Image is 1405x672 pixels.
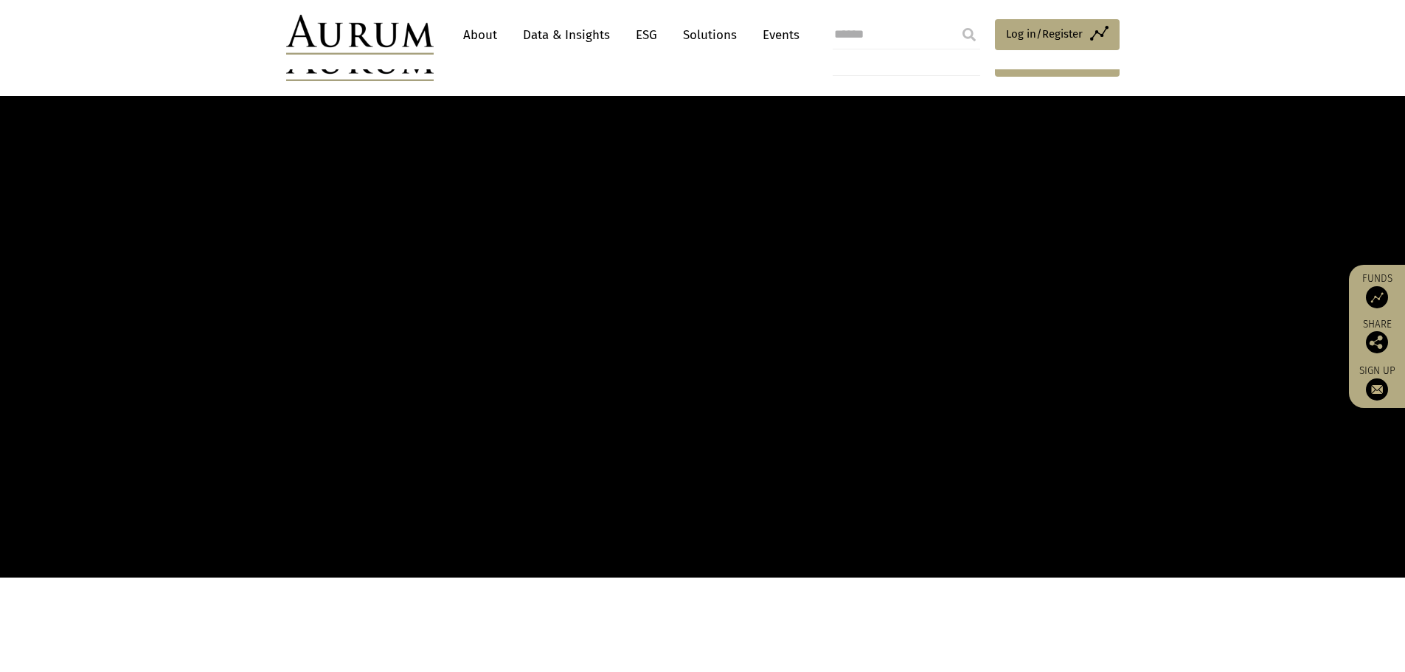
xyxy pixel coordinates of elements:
[286,15,434,55] img: Aurum
[1356,272,1398,308] a: Funds
[1356,364,1398,401] a: Sign up
[1006,25,1083,43] span: Log in/Register
[1366,378,1388,401] img: Sign up to our newsletter
[995,19,1120,50] a: Log in/Register
[755,21,799,49] a: Events
[676,21,744,49] a: Solutions
[1356,319,1398,353] div: Share
[456,21,504,49] a: About
[954,20,984,49] input: Submit
[1366,286,1388,308] img: Access Funds
[516,21,617,49] a: Data & Insights
[1366,331,1388,353] img: Share this post
[628,21,665,49] a: ESG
